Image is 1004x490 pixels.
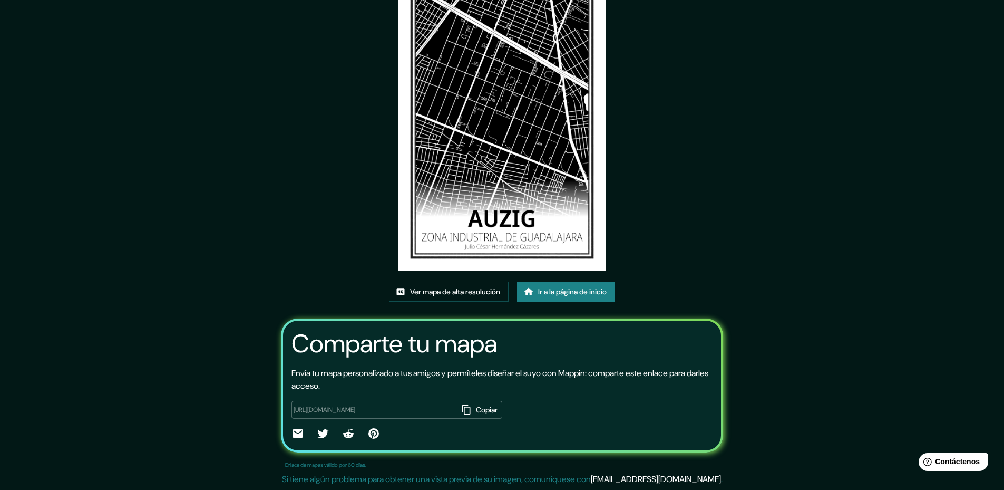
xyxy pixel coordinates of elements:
[282,474,591,485] font: Si tiene algún problema para obtener una vista previa de su imagen, comuníquese con
[517,282,615,302] a: Ir a la página de inicio
[910,449,992,478] iframe: Lanzador de widgets de ayuda
[291,368,708,391] font: Envía tu mapa personalizado a tus amigos y permíteles diseñar el suyo con Mappin: comparte este e...
[459,401,502,419] button: Copiar
[538,287,607,297] font: Ir a la página de inicio
[389,282,509,302] a: Ver mapa de alta resolución
[721,474,723,485] font: .
[410,287,500,297] font: Ver mapa de alta resolución
[591,474,721,485] a: [EMAIL_ADDRESS][DOMAIN_NAME]
[291,327,497,360] font: Comparte tu mapa
[285,462,366,468] font: Enlace de mapas válido por 60 días.
[476,405,498,415] font: Copiar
